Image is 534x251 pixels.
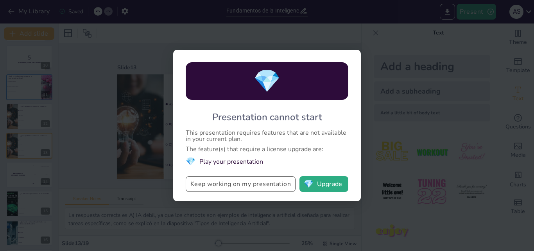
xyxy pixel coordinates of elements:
span: diamond [304,180,314,188]
span: diamond [253,66,281,96]
li: Play your presentation [186,156,348,167]
button: diamondUpgrade [299,176,348,192]
div: Presentation cannot start [212,111,322,123]
div: The feature(s) that require a license upgrade are: [186,146,348,152]
span: diamond [186,156,195,167]
button: Keep working on my presentation [186,176,296,192]
div: This presentation requires features that are not available in your current plan. [186,130,348,142]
